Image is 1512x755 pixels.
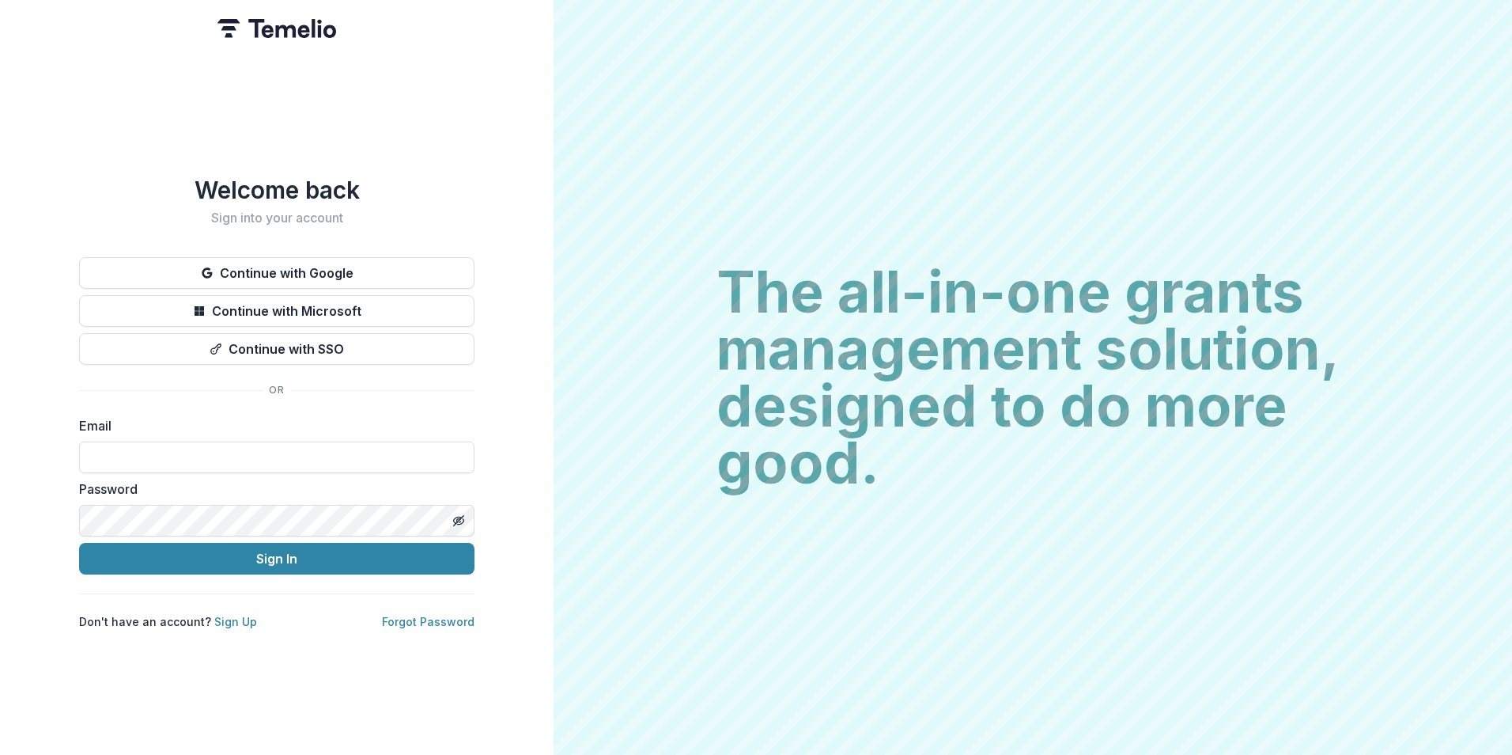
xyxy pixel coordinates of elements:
a: Forgot Password [382,615,474,628]
button: Toggle password visibility [446,508,471,533]
label: Password [79,480,465,499]
h2: Sign into your account [79,211,474,226]
label: Email [79,416,465,435]
button: Sign In [79,543,474,575]
button: Continue with SSO [79,333,474,365]
a: Sign Up [214,615,257,628]
img: Temelio [217,19,336,38]
h1: Welcome back [79,176,474,204]
button: Continue with Microsoft [79,295,474,327]
button: Continue with Google [79,257,474,289]
p: Don't have an account? [79,613,257,630]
